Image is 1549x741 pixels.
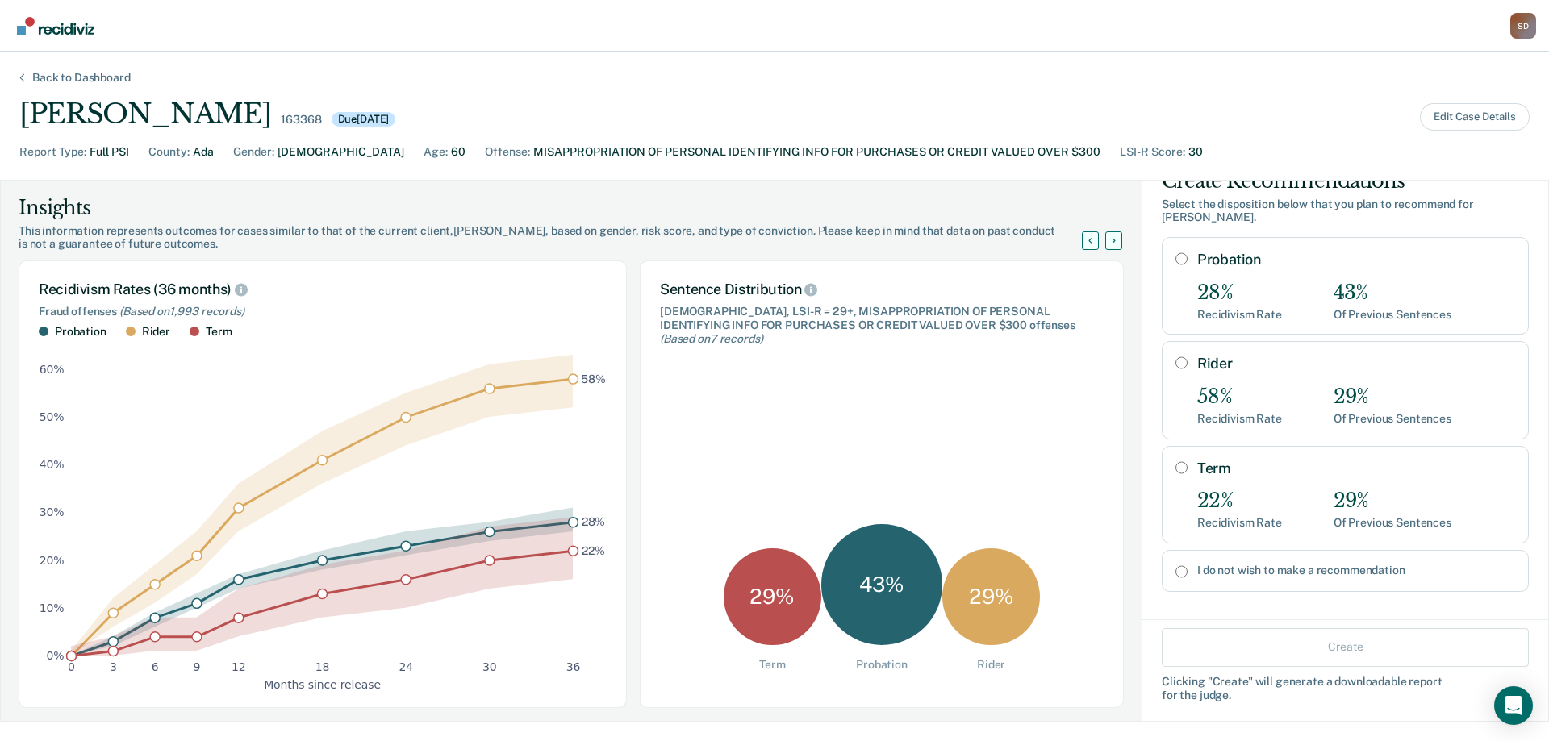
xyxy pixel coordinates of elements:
[232,660,246,673] text: 12
[19,144,86,160] div: Report Type :
[68,660,580,673] g: x-axis tick label
[55,325,106,339] div: Probation
[90,144,129,160] div: Full PSI
[40,601,65,614] text: 10%
[152,660,159,673] text: 6
[1197,564,1515,577] label: I do not wish to make a recommendation
[566,660,581,673] text: 36
[315,660,330,673] text: 18
[1162,674,1529,701] div: Clicking " Create " will generate a downloadable report for the judge.
[1197,489,1282,513] div: 22%
[40,362,65,661] g: y-axis tick label
[1162,169,1529,194] div: Create Recommendations
[281,113,321,127] div: 163368
[424,144,448,160] div: Age :
[660,281,1104,298] div: Sentence Distribution
[39,281,607,298] div: Recidivism Rates (36 months)
[660,332,762,345] span: (Based on 7 records )
[724,548,821,646] div: 29 %
[110,660,117,673] text: 3
[399,660,413,673] text: 24
[1197,355,1515,373] label: Rider
[233,144,274,160] div: Gender :
[1494,686,1533,725] div: Open Intercom Messenger
[40,553,65,566] text: 20%
[482,660,497,673] text: 30
[1162,627,1529,666] button: Create
[1197,385,1282,409] div: 58%
[581,372,606,385] text: 58%
[193,144,214,160] div: Ada
[451,144,466,160] div: 60
[581,372,606,556] g: text
[856,658,908,672] div: Probation
[40,506,65,518] text: 30%
[194,660,201,673] text: 9
[332,112,396,127] div: Due [DATE]
[1120,144,1185,160] div: LSI-R Score :
[533,144,1100,160] div: MISAPPROPRIATION OF PERSONAL IDENTIFYING INFO FOR PURCHASES OR CREDIT VALUED OVER $300
[68,660,75,673] text: 0
[19,98,271,131] div: [PERSON_NAME]
[1334,516,1451,530] div: Of Previous Sentences
[1334,489,1451,513] div: 29%
[1188,144,1203,160] div: 30
[17,17,94,35] img: Recidiviz
[1197,251,1515,269] label: Probation
[485,144,530,160] div: Offense :
[40,410,65,423] text: 50%
[1197,281,1282,305] div: 28%
[660,305,1104,345] div: [DEMOGRAPHIC_DATA], LSI-R = 29+, MISAPPROPRIATION OF PERSONAL IDENTIFYING INFO FOR PURCHASES OR C...
[1334,412,1451,426] div: Of Previous Sentences
[40,458,65,471] text: 40%
[71,355,573,656] g: area
[1420,103,1530,131] button: Edit Case Details
[19,224,1101,252] div: This information represents outcomes for cases similar to that of the current client, [PERSON_NAM...
[1510,13,1536,39] button: Profile dropdown button
[142,325,170,339] div: Rider
[119,305,244,318] span: (Based on 1,993 records )
[206,325,232,339] div: Term
[1197,460,1515,477] label: Term
[821,524,943,646] div: 43 %
[264,677,381,690] text: Months since release
[1197,412,1282,426] div: Recidivism Rate
[1334,281,1451,305] div: 43%
[1510,13,1536,39] div: S D
[47,649,65,662] text: 0%
[1197,516,1282,530] div: Recidivism Rate
[1197,308,1282,322] div: Recidivism Rate
[278,144,404,160] div: [DEMOGRAPHIC_DATA]
[977,658,1005,672] div: Rider
[13,71,150,85] div: Back to Dashboard
[1162,198,1529,225] div: Select the disposition below that you plan to recommend for [PERSON_NAME] .
[19,195,1101,221] div: Insights
[40,362,65,375] text: 60%
[39,305,607,318] div: Fraud offenses
[264,677,381,690] g: x-axis label
[582,515,606,528] text: 28%
[942,548,1040,646] div: 29 %
[582,543,605,556] text: 22%
[1334,308,1451,322] div: Of Previous Sentences
[1334,385,1451,409] div: 29%
[148,144,190,160] div: County :
[759,658,785,672] div: Term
